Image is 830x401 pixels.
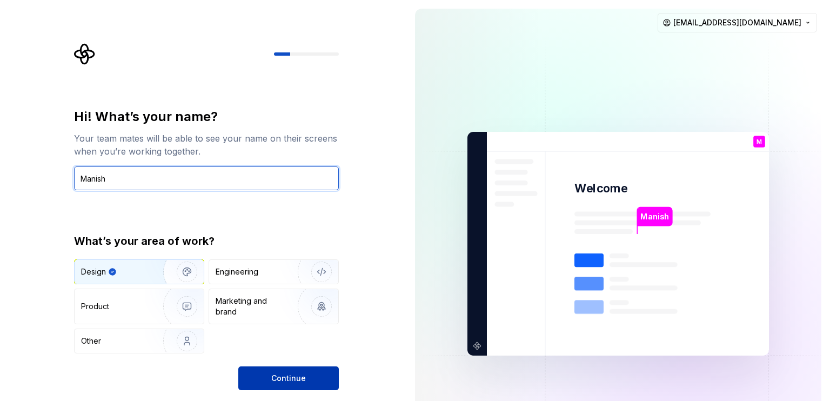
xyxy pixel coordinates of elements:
[658,13,817,32] button: [EMAIL_ADDRESS][DOMAIN_NAME]
[238,366,339,390] button: Continue
[216,296,289,317] div: Marketing and brand
[271,373,306,384] span: Continue
[640,211,668,223] p: Manish
[673,17,801,28] span: [EMAIL_ADDRESS][DOMAIN_NAME]
[757,139,762,145] p: M
[81,266,106,277] div: Design
[81,301,109,312] div: Product
[574,181,627,196] p: Welcome
[74,166,339,190] input: Han Solo
[74,43,96,65] svg: Supernova Logo
[74,108,339,125] div: Hi! What’s your name?
[74,233,339,249] div: What’s your area of work?
[81,336,101,346] div: Other
[216,266,258,277] div: Engineering
[74,132,339,158] div: Your team mates will be able to see your name on their screens when you’re working together.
